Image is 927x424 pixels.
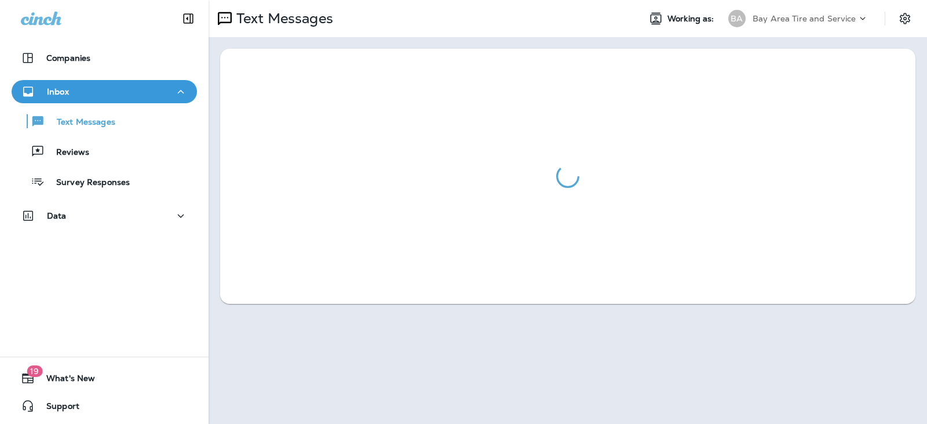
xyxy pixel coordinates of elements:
button: Reviews [12,139,197,164]
button: Survey Responses [12,169,197,194]
span: What's New [35,374,95,387]
button: Inbox [12,80,197,103]
p: Text Messages [232,10,333,27]
span: Support [35,401,79,415]
p: Companies [46,53,90,63]
span: Working as: [667,14,717,24]
p: Reviews [45,147,89,158]
button: Text Messages [12,109,197,133]
button: Settings [895,8,915,29]
div: BA [728,10,746,27]
p: Text Messages [45,117,115,128]
button: Collapse Sidebar [172,7,205,30]
span: 19 [27,365,42,377]
p: Inbox [47,87,69,96]
p: Bay Area Tire and Service [753,14,856,23]
p: Data [47,211,67,220]
button: Companies [12,46,197,70]
p: Survey Responses [45,177,130,189]
button: Data [12,204,197,227]
button: Support [12,394,197,418]
button: 19What's New [12,367,197,390]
